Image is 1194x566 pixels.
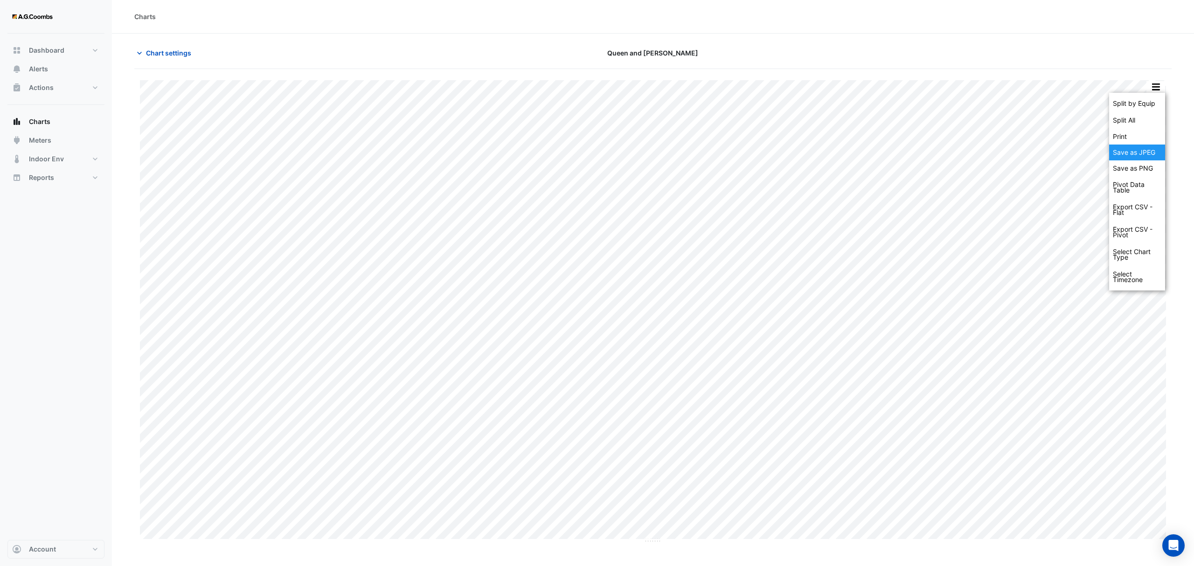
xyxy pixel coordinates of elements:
[29,545,56,554] span: Account
[134,12,156,21] div: Charts
[7,131,104,150] button: Meters
[1146,81,1165,93] button: More Options
[29,117,50,126] span: Charts
[134,45,197,61] button: Chart settings
[607,48,698,58] span: Queen and [PERSON_NAME]
[1109,129,1165,145] div: Print
[12,117,21,126] app-icon: Charts
[29,173,54,182] span: Reports
[7,112,104,131] button: Charts
[29,64,48,74] span: Alerts
[12,83,21,92] app-icon: Actions
[12,46,21,55] app-icon: Dashboard
[12,136,21,145] app-icon: Meters
[1109,199,1165,221] div: Export CSV - Flat
[1109,112,1165,129] div: Each data series displayed its own chart, except alerts which are shown on top of non binary data...
[29,46,64,55] span: Dashboard
[1109,243,1165,266] div: Select Chart Type
[1109,95,1165,112] div: Data series of the same equipment displayed on the same chart, except for binary data
[12,173,21,182] app-icon: Reports
[12,64,21,74] app-icon: Alerts
[1109,145,1165,160] div: Save as JPEG
[12,154,21,164] app-icon: Indoor Env
[146,48,191,58] span: Chart settings
[7,78,104,97] button: Actions
[29,154,64,164] span: Indoor Env
[29,136,51,145] span: Meters
[7,540,104,559] button: Account
[1109,266,1165,288] div: Select Timezone
[1109,176,1165,199] div: Pivot Data Table
[29,83,54,92] span: Actions
[7,150,104,168] button: Indoor Env
[7,168,104,187] button: Reports
[1109,160,1165,176] div: Save as PNG
[1109,221,1165,243] div: Export CSV - Pivot
[1162,534,1185,557] div: Open Intercom Messenger
[7,60,104,78] button: Alerts
[7,41,104,60] button: Dashboard
[11,7,53,26] img: Company Logo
